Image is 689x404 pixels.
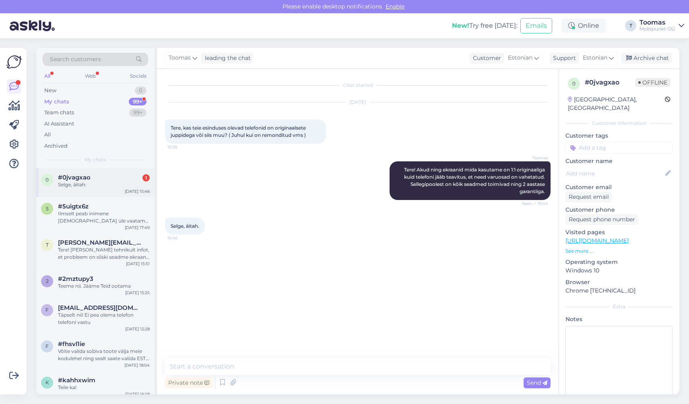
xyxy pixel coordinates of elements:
div: Web [83,71,97,81]
span: 2 [46,278,49,284]
span: k [45,379,49,385]
div: Request phone number [565,214,638,225]
div: Chat started [165,82,551,89]
input: Add name [566,169,664,178]
div: [DATE] 12:28 [125,326,150,332]
a: ToomasMobipunkt OÜ [639,19,684,32]
div: # 0jvagxao [585,78,635,87]
div: Selge, äitah. [58,181,150,188]
div: [DATE] 15:25 [125,290,150,296]
span: 15:46 [167,235,198,241]
span: Toomas [169,54,191,62]
span: Send [527,379,547,386]
span: #5uigtx6z [58,203,89,210]
span: #kahhxwim [58,377,95,384]
div: [DATE] 16:28 [125,391,150,397]
span: f [45,343,49,349]
span: Enable [383,3,407,10]
div: Teeme nii. Jääme Teid ootama [58,282,150,290]
div: leading the chat [202,54,251,62]
span: 15:38 [167,144,198,150]
input: Add a tag [565,142,673,154]
p: See more ... [565,247,673,255]
span: t [46,242,49,248]
span: 0 [572,80,576,87]
span: Tere, kas teie esinduses olevad telefonid on originaalsete juppidega või siis muu? ( Juhul kui on... [171,125,307,138]
div: My chats [44,98,69,106]
span: 0 [45,177,49,183]
div: Täpselt nii! Ei pea olema telefon telefoni vastu [58,311,150,326]
span: Toomas [518,155,548,161]
span: #fhsvl1ie [58,340,85,348]
div: Extra [565,303,673,310]
div: Private note [165,377,212,388]
div: AI Assistant [44,120,74,128]
span: Offline [635,78,670,87]
a: [URL][DOMAIN_NAME] [565,237,629,244]
div: Request email [565,192,612,202]
div: Team chats [44,109,74,117]
div: New [44,87,56,95]
span: Selge, äitah. [171,223,199,229]
div: Support [550,54,576,62]
p: Customer tags [565,132,673,140]
div: Mobipunkt OÜ [639,26,675,32]
div: [DATE] 17:49 [125,225,150,231]
div: Archive chat [621,53,672,64]
span: f [45,307,49,313]
p: Customer email [565,183,673,192]
p: Browser [565,278,673,287]
div: [DATE] 15:46 [125,188,150,194]
span: Search customers [50,55,101,64]
div: Teile ka! [58,384,150,391]
span: Seen ✓ 15:44 [518,200,548,206]
div: Online [562,19,606,33]
div: Archived [44,142,68,150]
button: Emails [520,18,552,33]
div: [DATE] 18:04 [124,362,150,368]
span: ferkle@mail.ee [58,304,142,311]
p: Operating system [565,258,673,266]
p: Windows 10 [565,266,673,275]
span: Estonian [583,54,607,62]
div: All [43,71,52,81]
div: Customer [470,54,501,62]
span: terese.murumagi@gmail.com [58,239,142,246]
p: Customer name [565,157,673,165]
span: Estonian [508,54,532,62]
span: My chats [85,156,106,163]
div: Socials [128,71,148,81]
div: [GEOGRAPHIC_DATA], [GEOGRAPHIC_DATA] [568,95,665,112]
div: 0 [135,87,146,95]
span: #0jvagxao [58,174,91,181]
b: New! [452,22,469,29]
div: [DATE] [165,99,551,106]
div: T [625,20,636,31]
div: 99+ [129,109,146,117]
div: Ilmselt peab inimene [DEMOGRAPHIC_DATA] üle vaatama ning lõpliku otsuse langetama [58,210,150,225]
div: Võite valida sobiva toote välja meie kodulehel ning sealt saate valida ESTO järelmaksu. Teid saad... [58,348,150,362]
div: Customer information [565,120,673,127]
div: Tere! [PERSON_NAME] tehnikult infot, et probleem on siiski seadme ekraani. Teostame seadmele ekra... [58,246,150,261]
p: Chrome [TECHNICAL_ID] [565,287,673,295]
div: All [44,131,51,139]
img: Askly Logo [6,54,22,70]
p: Notes [565,315,673,324]
div: 1 [142,174,150,181]
div: 99+ [129,98,146,106]
div: Toomas [639,19,675,26]
span: Tere! Akud ning ekraanid mida kasutame on 1:1 originaaliga kuid telefoni jääb teavitus, et need v... [404,167,546,194]
p: Visited pages [565,228,673,237]
span: #2mztupy3 [58,275,93,282]
div: Try free [DATE]: [452,21,517,31]
p: Customer phone [565,206,673,214]
div: [DATE] 15:51 [126,261,150,267]
span: 5 [46,206,49,212]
